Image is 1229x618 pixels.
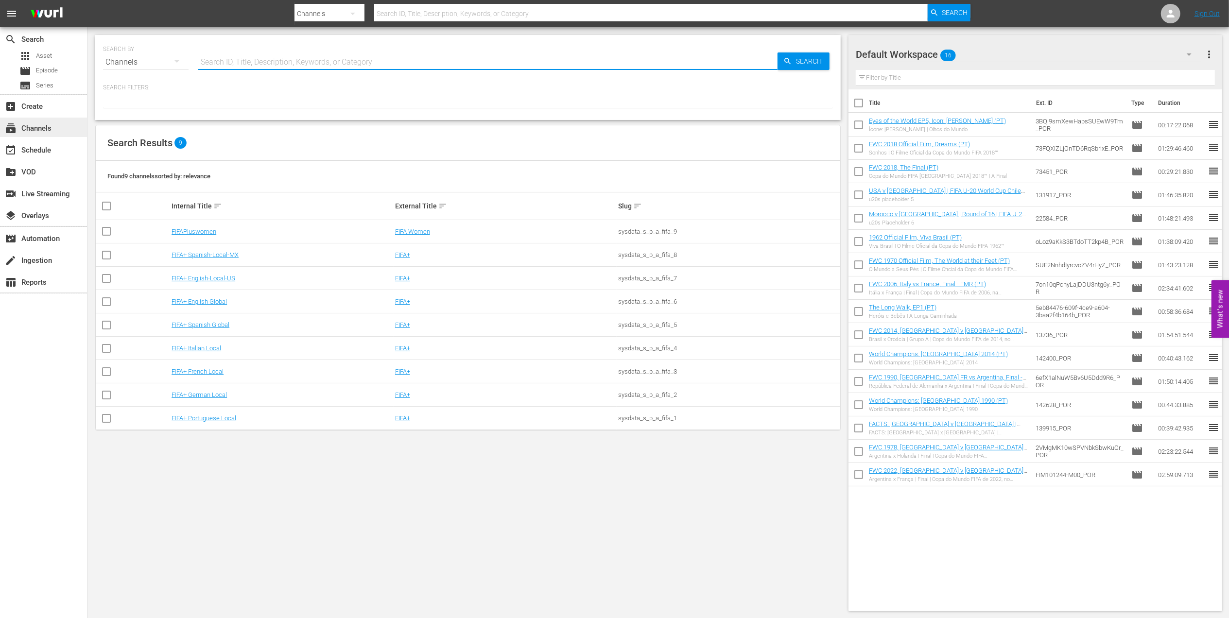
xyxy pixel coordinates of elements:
[107,137,173,149] span: Search Results
[23,2,70,25] img: ans4CAIJ8jUAAAAAAAAAAAAAAAAAAAAAAAAgQb4GAAAAAAAAAAAAAAAAAAAAAAAAJMjXAAAAAAAAAAAAAAAAAAAAAAAAgAT5G...
[1208,258,1219,270] span: reorder
[869,290,1028,296] div: Itália x França | Final | Copa do Mundo FIFA de 2006, na [GEOGRAPHIC_DATA] | Jogo Completo
[940,45,956,66] span: 16
[1208,165,1219,177] span: reorder
[395,251,410,258] a: FIFA+
[172,298,227,305] a: FIFA+ English Global
[1208,282,1219,293] span: reorder
[1208,445,1219,457] span: reorder
[869,429,1028,436] div: FACTS: [GEOGRAPHIC_DATA] x [GEOGRAPHIC_DATA] | [GEOGRAPHIC_DATA] 1978
[1131,446,1143,457] span: Episode
[869,444,1027,458] a: FWC 1978, [GEOGRAPHIC_DATA] v [GEOGRAPHIC_DATA], Final - FMR (PT)
[172,414,236,422] a: FIFA+ Portuguese Local
[618,298,839,305] div: sysdata_s_p_a_fifa_6
[395,368,410,375] a: FIFA+
[1032,253,1128,276] td: SUE2NnhdIyrcvoZV4rHyZ_POR
[1032,183,1128,206] td: 131917_POR
[869,89,1030,117] th: Title
[928,4,970,21] button: Search
[1154,440,1208,463] td: 02:23:22.544
[1208,142,1219,154] span: reorder
[5,144,17,156] span: Schedule
[5,210,17,222] span: Overlays
[869,140,970,148] a: FWC 2018 Official Film, Dreams (PT)
[5,276,17,288] span: Reports
[1154,137,1208,160] td: 01:29:46.460
[5,122,17,134] span: Channels
[172,368,224,375] a: FIFA+ French Local
[1152,89,1211,117] th: Duration
[869,234,962,241] a: 1962 Official Film, Viva Brasil (PT)
[19,65,31,77] span: Episode
[1154,370,1208,393] td: 01:50:14.405
[869,210,1026,225] a: Morocco v [GEOGRAPHIC_DATA] | Round of 16 | FIFA U-20 World Cup Chile 2025™ (PT)
[1032,160,1128,183] td: 73451_POR
[869,117,1006,124] a: Eyes of the World EP5, Icon: [PERSON_NAME] (PT)
[1032,440,1128,463] td: 2VMgMK10wSPVNbkSbwKuOr_POR
[395,391,410,398] a: FIFA+
[869,220,1028,226] div: u20s Placeholder 6
[618,200,839,212] div: Slug
[1208,328,1219,340] span: reorder
[1154,206,1208,230] td: 01:48:21.493
[19,80,31,91] span: Series
[869,280,986,288] a: FWC 2006, Italy vs France, Final - FMR (PT)
[1208,212,1219,223] span: reorder
[172,275,235,282] a: FIFA+ English-Local-US
[1154,183,1208,206] td: 01:46:35.820
[1032,137,1128,160] td: 73FQXiZLjOnTD6RqSbrixE_POR
[1125,89,1152,117] th: Type
[869,126,1006,133] div: Ícone: [PERSON_NAME] | Olhos do Mundo
[103,49,189,76] div: Channels
[1131,236,1143,247] span: Episode
[869,173,1007,179] div: Copa do Mundo FIFA [GEOGRAPHIC_DATA] 2018™ | A Final
[618,368,839,375] div: sysdata_s_p_a_fifa_3
[869,420,1021,435] a: FACTS: [GEOGRAPHIC_DATA] v [GEOGRAPHIC_DATA] | [GEOGRAPHIC_DATA] 1978 (PT)
[869,476,1028,482] div: Argentina x França | Final | Copa do Mundo FIFA de 2022, no [GEOGRAPHIC_DATA] | Jogo completo
[869,397,1008,404] a: World Champions: [GEOGRAPHIC_DATA] 1990 (PT)
[869,350,1008,358] a: World Champions: [GEOGRAPHIC_DATA] 2014 (PT)
[869,266,1028,273] div: O Mundo a Seus Pés | O Filme Oficial da Copa do Mundo FIFA 1970™
[869,196,1028,203] div: u20s placeholder 5
[1032,416,1128,440] td: 139915_POR
[1203,49,1215,60] span: more_vert
[869,406,1008,412] div: World Champions: [GEOGRAPHIC_DATA] 1990
[6,8,17,19] span: menu
[869,313,957,319] div: Heróis e Bebês | A Longa Caminhada
[869,360,1008,366] div: World Champions: [GEOGRAPHIC_DATA] 2014
[1154,300,1208,323] td: 00:58:36.684
[1208,305,1219,317] span: reorder
[395,200,616,212] div: External Title
[172,251,239,258] a: FIFA+ Spanish-Local-MX
[36,51,52,61] span: Asset
[792,52,830,70] span: Search
[1131,142,1143,154] span: Episode
[19,50,31,62] span: Asset
[1032,113,1128,137] td: 3BQi9smXewHapsSUEwW9Tm_POR
[395,298,410,305] a: FIFA+
[869,327,1027,342] a: FWC 2014, [GEOGRAPHIC_DATA] v [GEOGRAPHIC_DATA], Group Stage - FMR (PT)
[5,233,17,244] span: Automation
[869,467,1027,481] a: FWC 2022, [GEOGRAPHIC_DATA] v [GEOGRAPHIC_DATA], Final - FMR (PT)
[438,202,447,210] span: sort
[172,228,216,235] a: FIFAPluswomen
[869,150,998,156] div: Sonhos | O Filme Oficial da Copa do Mundo FIFA 2018™
[1032,300,1128,323] td: 5eb84476-609f-4ce9-a604-3baa2f4b164b_POR
[1208,468,1219,480] span: reorder
[869,374,1026,388] a: FWC 1990, [GEOGRAPHIC_DATA] FR vs Argentina, Final - FMR (PT)
[869,257,1010,264] a: FWC 1970 Official Film, The World at their Feet (PT)
[1131,166,1143,177] span: Episode
[942,4,968,21] span: Search
[869,336,1028,343] div: Brasil x Croácia | Grupo A | Copa do Mundo FIFA de 2014, no [GEOGRAPHIC_DATA] | Jogo Completo
[1154,276,1208,300] td: 02:34:41.602
[1131,119,1143,131] span: Episode
[618,344,839,352] div: sysdata_s_p_a_fifa_4
[5,188,17,200] span: Live Streaming
[5,34,17,45] span: Search
[1131,376,1143,387] span: Episode
[1208,189,1219,200] span: reorder
[1032,230,1128,253] td: oLoz9aKkS3BTdoTT2kp4B_POR
[1131,282,1143,294] span: Episode
[36,66,58,75] span: Episode
[633,202,642,210] span: sort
